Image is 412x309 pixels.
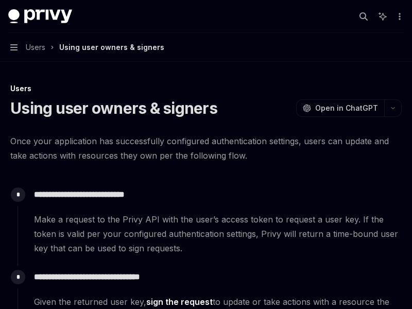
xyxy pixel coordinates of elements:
[146,297,213,307] a: sign the request
[393,9,404,24] button: More actions
[8,9,72,24] img: dark logo
[10,134,402,163] span: Once your application has successfully configured authentication settings, users can update and t...
[26,41,45,54] span: Users
[315,103,378,113] span: Open in ChatGPT
[10,99,217,117] h1: Using user owners & signers
[10,83,402,94] div: Users
[34,212,401,255] span: Make a request to the Privy API with the user’s access token to request a user key. If the token ...
[59,41,164,54] div: Using user owners & signers
[296,99,384,117] button: Open in ChatGPT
